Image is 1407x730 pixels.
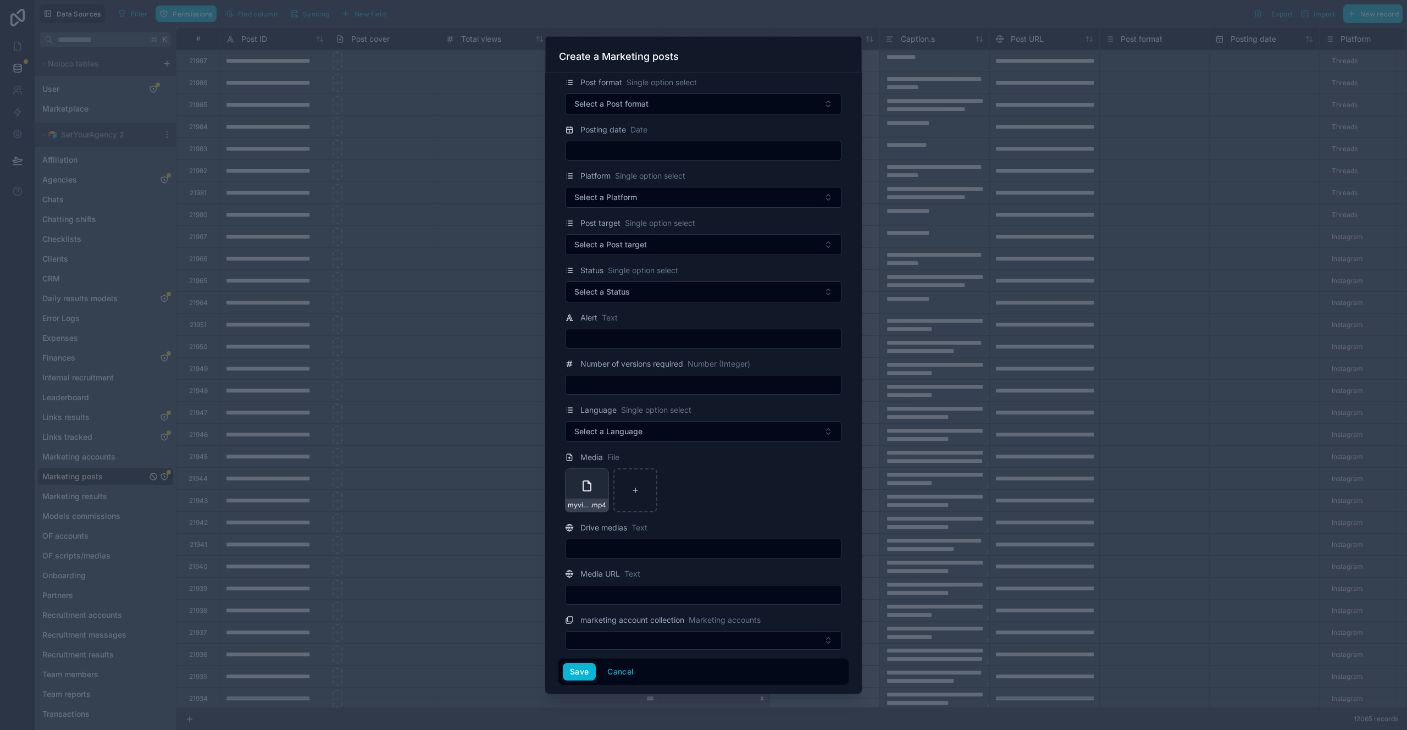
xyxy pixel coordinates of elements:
[565,93,842,114] button: Select Button
[580,170,611,181] span: Platform
[565,281,842,302] button: Select Button
[563,663,596,681] button: Save
[580,77,622,88] span: Post format
[559,50,679,63] h3: Create a Marketing posts
[580,124,626,135] span: Posting date
[580,615,684,626] span: marketing account collection
[580,405,617,416] span: Language
[565,421,842,442] button: Select Button
[607,452,619,463] span: File
[574,286,630,297] span: Select a Status
[565,234,842,255] button: Select Button
[590,501,606,510] span: .mp4
[688,358,750,369] span: Number (Integer)
[689,615,761,626] span: Marketing accounts
[574,98,649,109] span: Select a Post format
[580,568,620,579] span: Media URL
[574,426,642,437] span: Select a Language
[632,522,647,533] span: Text
[580,358,683,369] span: Number of versions required
[574,239,647,250] span: Select a Post target
[580,265,603,276] span: Status
[574,192,637,203] span: Select a Platform
[565,631,842,650] button: Select Button
[600,663,641,681] button: Cancel
[580,218,621,229] span: Post target
[621,405,691,416] span: Single option select
[602,312,618,323] span: Text
[624,568,640,579] span: Text
[625,218,695,229] span: Single option select
[608,265,678,276] span: Single option select
[568,501,590,510] span: myvideo
[615,170,685,181] span: Single option select
[630,124,647,135] span: Date
[565,187,842,208] button: Select Button
[580,312,597,323] span: Alert
[627,77,697,88] span: Single option select
[580,522,627,533] span: Drive medias
[580,452,603,463] span: Media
